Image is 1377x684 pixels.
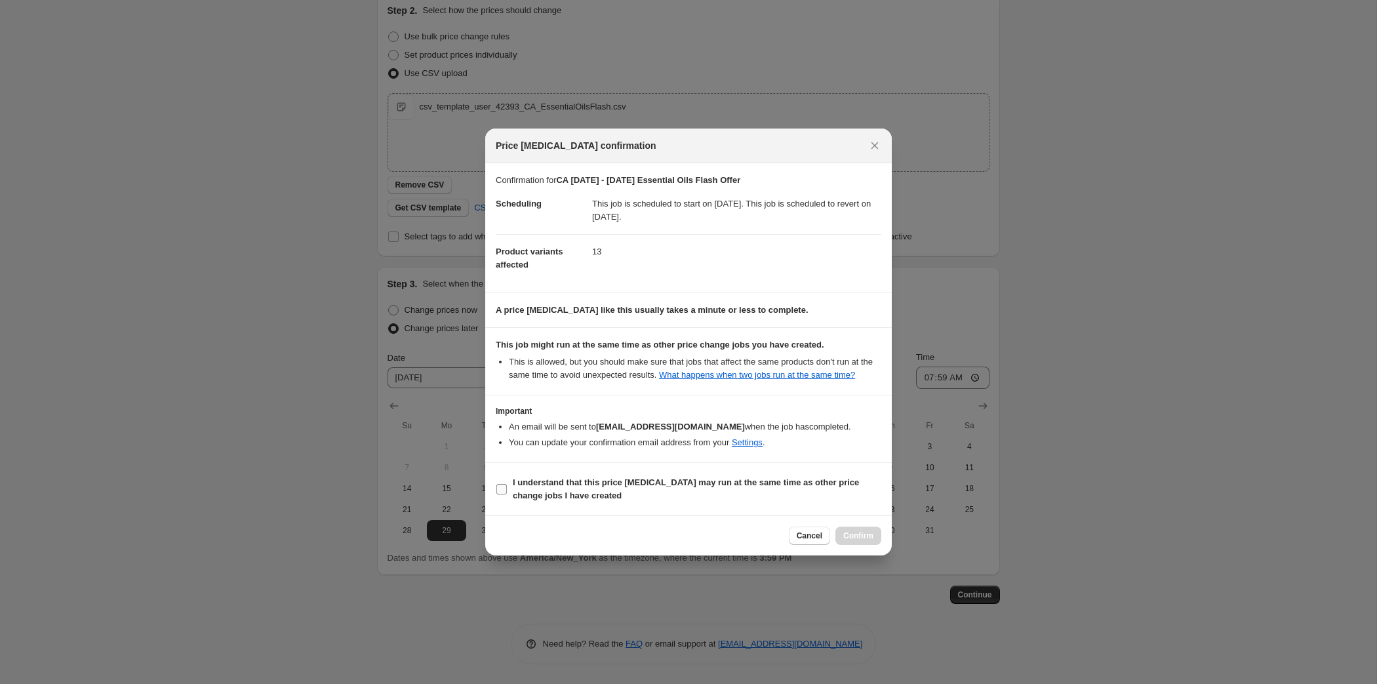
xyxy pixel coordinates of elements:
dd: 13 [592,234,881,269]
a: Settings [732,437,763,447]
b: A price [MEDICAL_DATA] like this usually takes a minute or less to complete. [496,305,808,315]
li: This is allowed, but you should make sure that jobs that affect the same products don ' t run at ... [509,355,881,382]
a: What happens when two jobs run at the same time? [659,370,855,380]
dd: This job is scheduled to start on [DATE]. This job is scheduled to revert on [DATE]. [592,187,881,234]
li: You can update your confirmation email address from your . [509,436,881,449]
li: An email will be sent to when the job has completed . [509,420,881,433]
span: Scheduling [496,199,542,209]
b: [EMAIL_ADDRESS][DOMAIN_NAME] [596,422,745,432]
span: Cancel [797,531,822,541]
b: I understand that this price [MEDICAL_DATA] may run at the same time as other price change jobs I... [513,477,859,500]
span: Product variants affected [496,247,563,270]
button: Cancel [789,527,830,545]
b: CA [DATE] - [DATE] Essential Oils Flash Offer [556,175,740,185]
span: Price [MEDICAL_DATA] confirmation [496,139,656,152]
h3: Important [496,406,881,416]
b: This job might run at the same time as other price change jobs you have created. [496,340,824,350]
button: Close [866,136,884,155]
p: Confirmation for [496,174,881,187]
